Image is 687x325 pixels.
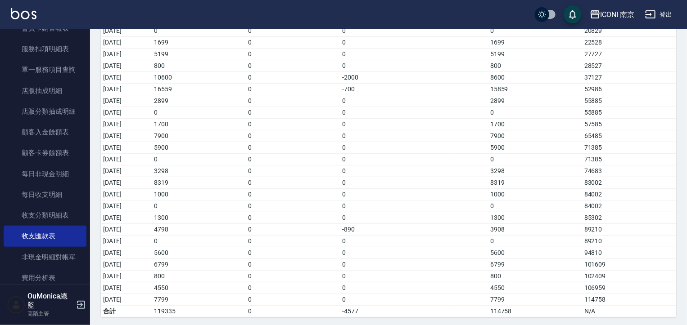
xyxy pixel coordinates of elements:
[101,235,152,247] td: [DATE]
[101,142,152,153] td: [DATE]
[582,258,676,270] td: 101609
[340,305,450,317] td: -4577
[152,294,246,305] td: 7799
[152,71,246,83] td: 10600
[488,83,582,95] td: 15859
[101,83,152,95] td: [DATE]
[488,282,582,294] td: 4550
[340,282,450,294] td: 0
[246,153,340,165] td: 0
[488,247,582,258] td: 5600
[340,25,450,36] td: 0
[488,258,582,270] td: 6799
[152,282,246,294] td: 4550
[488,60,582,71] td: 800
[340,83,450,95] td: -700
[152,200,246,212] td: 0
[246,188,340,200] td: 0
[564,5,582,23] button: save
[601,9,635,20] div: ICONI 南京
[246,258,340,270] td: 0
[582,212,676,223] td: 85302
[4,59,86,80] a: 單一服務項目查詢
[582,200,676,212] td: 84002
[4,164,86,184] a: 每日非現金明細
[4,184,86,205] a: 每日收支明細
[582,235,676,247] td: 89210
[340,247,450,258] td: 0
[582,223,676,235] td: 89210
[101,107,152,118] td: [DATE]
[582,25,676,36] td: 20829
[488,118,582,130] td: 1700
[101,212,152,223] td: [DATE]
[101,118,152,130] td: [DATE]
[340,130,450,142] td: 0
[488,36,582,48] td: 1699
[582,130,676,142] td: 65485
[488,130,582,142] td: 7900
[488,48,582,60] td: 5199
[152,247,246,258] td: 5600
[582,36,676,48] td: 22528
[246,118,340,130] td: 0
[340,153,450,165] td: 0
[101,165,152,177] td: [DATE]
[152,25,246,36] td: 0
[340,223,450,235] td: -890
[101,282,152,294] td: [DATE]
[101,153,152,165] td: [DATE]
[246,247,340,258] td: 0
[642,6,676,23] button: 登出
[582,165,676,177] td: 74683
[340,165,450,177] td: 0
[582,118,676,130] td: 57585
[582,305,676,317] td: N/A
[152,95,246,107] td: 2899
[488,305,582,317] td: 114758
[582,107,676,118] td: 55885
[340,294,450,305] td: 0
[488,25,582,36] td: 0
[246,305,340,317] td: 0
[340,258,450,270] td: 0
[246,270,340,282] td: 0
[101,258,152,270] td: [DATE]
[101,177,152,188] td: [DATE]
[4,80,86,101] a: 店販抽成明細
[246,282,340,294] td: 0
[101,294,152,305] td: [DATE]
[101,270,152,282] td: [DATE]
[101,188,152,200] td: [DATE]
[152,60,246,71] td: 800
[488,200,582,212] td: 0
[340,71,450,83] td: -2000
[246,60,340,71] td: 0
[582,60,676,71] td: 28527
[340,60,450,71] td: 0
[152,142,246,153] td: 5900
[582,95,676,107] td: 55885
[152,270,246,282] td: 800
[27,292,73,310] h5: OuMonica總監
[7,296,25,314] img: Person
[101,130,152,142] td: [DATE]
[582,153,676,165] td: 71385
[488,153,582,165] td: 0
[152,188,246,200] td: 1000
[101,223,152,235] td: [DATE]
[152,235,246,247] td: 0
[582,188,676,200] td: 84002
[101,48,152,60] td: [DATE]
[340,200,450,212] td: 0
[4,101,86,122] a: 店販分類抽成明細
[488,177,582,188] td: 8319
[340,142,450,153] td: 0
[152,177,246,188] td: 8319
[488,71,582,83] td: 8600
[246,212,340,223] td: 0
[582,83,676,95] td: 52986
[101,25,152,36] td: [DATE]
[4,247,86,267] a: 非現金明細對帳單
[152,83,246,95] td: 16559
